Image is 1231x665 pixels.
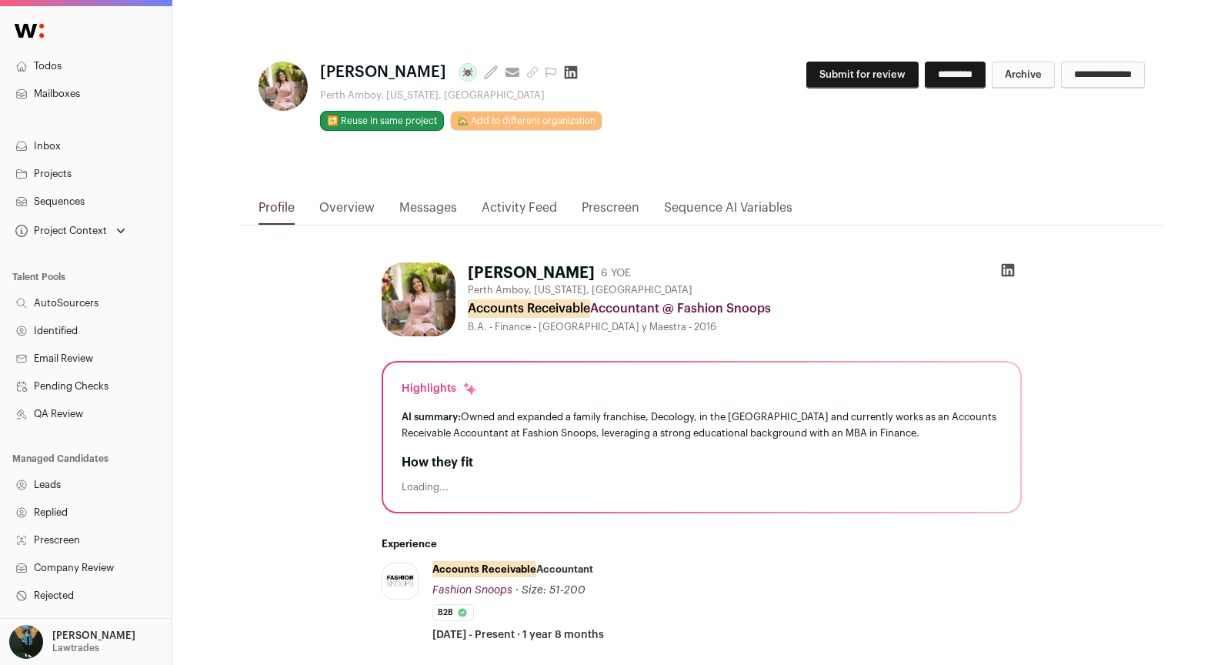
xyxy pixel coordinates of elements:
[12,220,128,242] button: Open dropdown
[432,563,593,576] div: Accountant
[468,321,1022,333] div: B.A. - Finance - [GEOGRAPHIC_DATA] y Maestra - 2016
[601,266,631,281] div: 6 YOE
[382,538,1022,550] h2: Experience
[450,111,602,131] a: 🏡 Add to different organization
[515,585,585,596] span: · Size: 51-200
[52,642,99,654] p: Lawtrades
[402,381,478,396] div: Highlights
[482,199,557,225] a: Activity Feed
[582,199,639,225] a: Prescreen
[468,262,595,284] h1: [PERSON_NAME]
[432,604,474,621] li: B2B
[320,62,446,83] span: [PERSON_NAME]
[468,299,590,318] mark: Accounts Receivable
[402,409,1002,441] div: Owned and expanded a family franchise, Decology, in the [GEOGRAPHIC_DATA] and currently works as ...
[432,585,512,596] span: Fashion Snoops
[468,299,1022,318] div: Accountant @ Fashion Snoops
[9,625,43,659] img: 12031951-medium_jpg
[432,561,536,577] mark: Accounts Receivable
[402,412,461,422] span: AI summary:
[320,89,602,102] div: Perth Amboy, [US_STATE], [GEOGRAPHIC_DATA]
[259,62,308,111] img: 93407fac8ff484ce4d72a59fc72e5fc3cfdb10a2aee311dbd23a5cd14668ae4e.jpg
[382,262,455,336] img: 93407fac8ff484ce4d72a59fc72e5fc3cfdb10a2aee311dbd23a5cd14668ae4e.jpg
[468,284,692,296] span: Perth Amboy, [US_STATE], [GEOGRAPHIC_DATA]
[259,199,295,225] a: Profile
[52,630,135,642] p: [PERSON_NAME]
[806,62,919,89] button: Submit for review
[399,199,457,225] a: Messages
[6,625,138,659] button: Open dropdown
[432,627,604,643] span: [DATE] - Present · 1 year 8 months
[12,225,107,237] div: Project Context
[320,111,444,131] button: 🔂 Reuse in same project
[6,15,52,46] img: Wellfound
[402,481,1002,493] div: Loading...
[382,572,418,590] img: e65a1c25d5bdb2c865d1131c913cfe4879143f35d4726ec9e17f3b49fc95adfe.jpg
[319,199,375,225] a: Overview
[402,453,1002,472] h2: How they fit
[664,199,792,225] a: Sequence AI Variables
[992,62,1055,89] button: Archive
